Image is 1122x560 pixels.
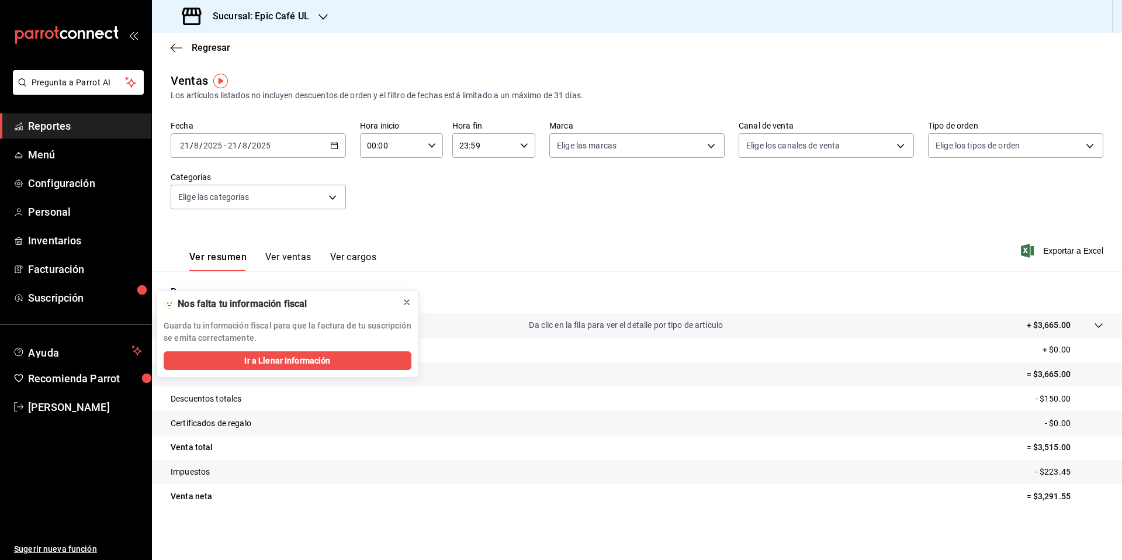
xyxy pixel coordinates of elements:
[242,141,248,150] input: --
[203,9,309,23] h3: Sucursal: Epic Café UL
[1027,319,1071,331] p: + $3,665.00
[1027,441,1103,454] p: = $3,515.00
[164,320,411,344] p: Guarda tu información fiscal para que la factura de tu suscripción se emita correctamente.
[1027,490,1103,503] p: = $3,291.55
[360,122,443,130] label: Hora inicio
[928,122,1103,130] label: Tipo de orden
[171,122,346,130] label: Fecha
[1036,393,1103,405] p: - $150.00
[192,42,230,53] span: Regresar
[238,141,241,150] span: /
[164,351,411,370] button: Ir a Llenar Información
[171,72,208,89] div: Ventas
[1027,368,1103,381] p: = $3,665.00
[28,399,142,415] span: [PERSON_NAME]
[28,204,142,220] span: Personal
[28,233,142,248] span: Inventarios
[224,141,226,150] span: -
[189,251,376,271] div: navigation tabs
[529,319,723,331] p: Da clic en la fila para ver el detalle por tipo de artículo
[171,490,212,503] p: Venta neta
[1045,417,1103,430] p: - $0.00
[179,141,190,150] input: --
[171,466,210,478] p: Impuestos
[199,141,203,150] span: /
[452,122,535,130] label: Hora fin
[190,141,193,150] span: /
[244,355,330,367] span: Ir a Llenar Información
[189,251,247,271] button: Ver resumen
[213,74,228,88] img: Tooltip marker
[739,122,914,130] label: Canal de venta
[28,290,142,306] span: Suscripción
[549,122,725,130] label: Marca
[557,140,617,151] span: Elige las marcas
[28,261,142,277] span: Facturación
[178,191,250,203] span: Elige las categorías
[171,441,213,454] p: Venta total
[28,147,142,163] span: Menú
[13,70,144,95] button: Pregunta a Parrot AI
[171,89,1103,102] div: Los artículos listados no incluyen descuentos de orden y el filtro de fechas está limitado a un m...
[28,175,142,191] span: Configuración
[171,417,251,430] p: Certificados de regalo
[171,42,230,53] button: Regresar
[251,141,271,150] input: ----
[330,251,377,271] button: Ver cargos
[227,141,238,150] input: --
[1036,466,1103,478] p: - $223.45
[248,141,251,150] span: /
[164,298,393,310] div: 🫥 Nos falta tu información fiscal
[32,77,126,89] span: Pregunta a Parrot AI
[1043,344,1103,356] p: + $0.00
[193,141,199,150] input: --
[8,85,144,97] a: Pregunta a Parrot AI
[746,140,840,151] span: Elige los canales de venta
[1023,244,1103,258] button: Exportar a Excel
[171,393,241,405] p: Descuentos totales
[28,118,142,134] span: Reportes
[28,371,142,386] span: Recomienda Parrot
[203,141,223,150] input: ----
[171,285,1103,299] p: Resumen
[129,30,138,40] button: open_drawer_menu
[28,344,127,358] span: Ayuda
[171,173,346,181] label: Categorías
[14,543,142,555] span: Sugerir nueva función
[936,140,1020,151] span: Elige los tipos de orden
[265,251,311,271] button: Ver ventas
